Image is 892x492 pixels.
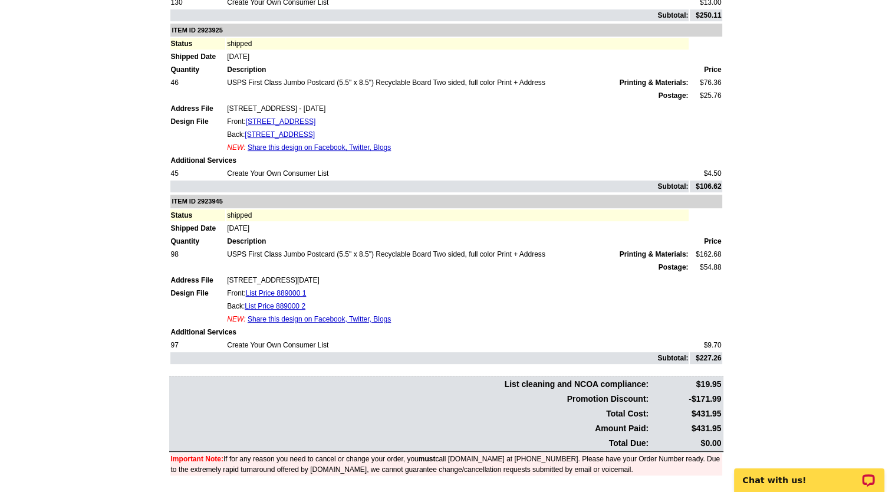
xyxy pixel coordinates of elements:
td: $25.76 [690,90,722,101]
td: Address File [170,274,226,286]
td: $0.00 [650,437,722,450]
td: ITEM ID 2923945 [170,195,722,208]
td: $106.62 [690,181,722,192]
td: shipped [226,38,689,50]
td: $250.11 [690,9,722,21]
td: Quantity [170,235,226,247]
a: Share this design on Facebook, Twitter, Blogs [248,143,391,152]
td: Total Due: [170,437,650,450]
a: List Price 889000 2 [245,302,305,310]
a: Share this design on Facebook, Twitter, Blogs [248,315,391,323]
td: Status [170,38,226,50]
td: Description [226,235,689,247]
td: Price [690,64,722,76]
td: Create Your Own Consumer List [226,168,689,179]
td: Front: [226,287,689,299]
td: $4.50 [690,168,722,179]
td: Description [226,64,689,76]
td: $76.36 [690,77,722,88]
td: Additional Services [170,326,722,338]
td: Back: [226,300,689,312]
iframe: LiveChat chat widget [726,455,892,492]
td: Price [690,235,722,247]
td: -$171.99 [650,392,722,406]
td: Design File [170,287,226,299]
td: USPS First Class Jumbo Postcard (5.5" x 8.5") Recyclable Board Two sided, full color Print + Address [226,77,689,88]
td: [STREET_ADDRESS][DATE] [226,274,689,286]
td: Subtotal: [170,352,689,364]
td: Total Cost: [170,407,650,421]
td: Promotion Discount: [170,392,650,406]
font: Important Note: [171,455,223,463]
td: Back: [226,129,689,140]
td: Address File [170,103,226,114]
a: List Price 889000 1 [246,289,307,297]
td: Quantity [170,64,226,76]
a: [STREET_ADDRESS] [246,117,316,126]
strong: Postage: [659,263,689,271]
td: $19.95 [650,378,722,391]
td: List cleaning and NCOA compliance: [170,378,650,391]
td: $54.88 [690,261,722,273]
td: shipped [226,209,689,221]
span: Printing & Materials: [620,77,689,88]
span: Printing & Materials: [620,249,689,260]
span: NEW: [227,143,245,152]
td: $162.68 [690,248,722,260]
td: Design File [170,116,226,127]
td: $9.70 [690,339,722,351]
td: Shipped Date [170,222,226,234]
td: 45 [170,168,226,179]
td: Subtotal: [170,9,689,21]
td: If for any reason you need to cancel or change your order, you call [DOMAIN_NAME] at [PHONE_NUMBE... [170,453,722,475]
td: $431.95 [650,422,722,435]
td: Additional Services [170,155,722,166]
td: [STREET_ADDRESS] - [DATE] [226,103,689,114]
td: [DATE] [226,222,689,234]
td: Create Your Own Consumer List [226,339,689,351]
td: 97 [170,339,226,351]
td: Front: [226,116,689,127]
a: [STREET_ADDRESS] [245,130,315,139]
td: Status [170,209,226,221]
td: $431.95 [650,407,722,421]
b: must [419,455,436,463]
strong: Postage: [659,91,689,100]
td: ITEM ID 2923925 [170,24,722,37]
td: USPS First Class Jumbo Postcard (5.5" x 8.5") Recyclable Board Two sided, full color Print + Address [226,248,689,260]
td: Subtotal: [170,181,689,192]
td: $227.26 [690,352,722,364]
span: NEW: [227,315,245,323]
td: 98 [170,248,226,260]
td: Amount Paid: [170,422,650,435]
td: [DATE] [226,51,689,63]
td: 46 [170,77,226,88]
td: Shipped Date [170,51,226,63]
